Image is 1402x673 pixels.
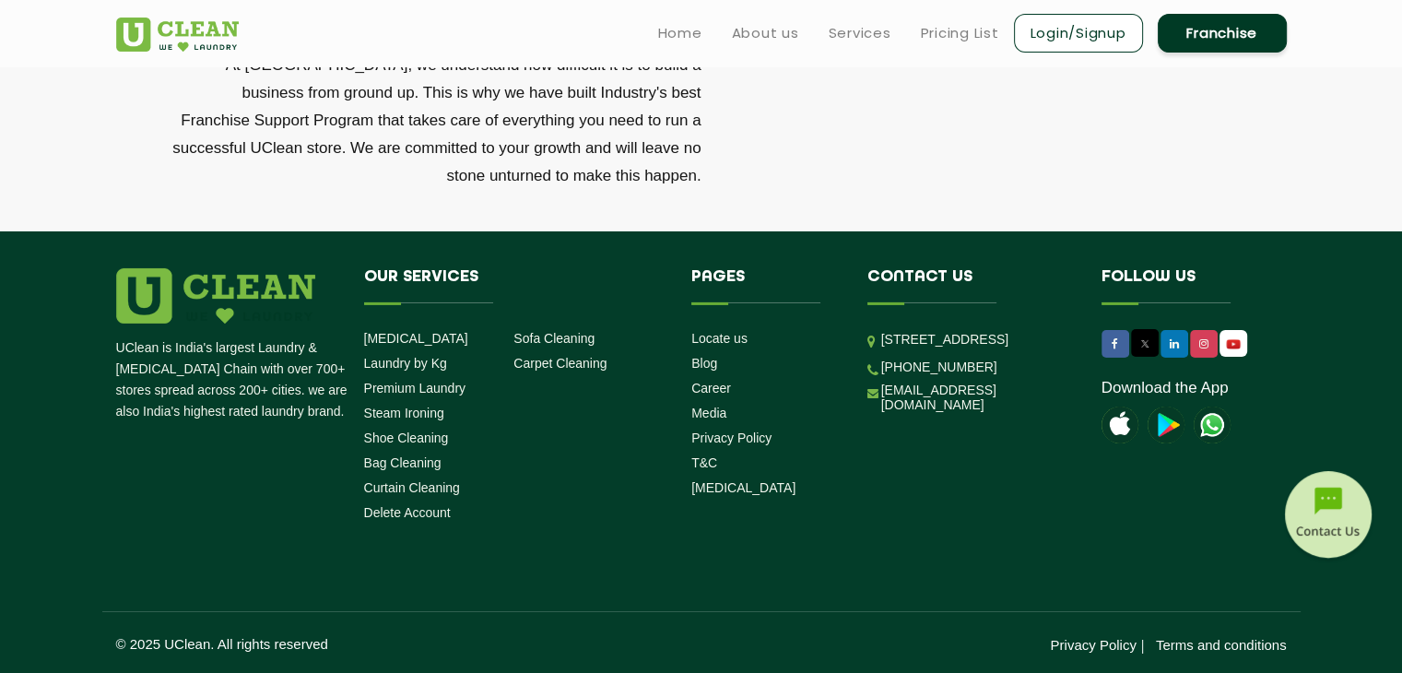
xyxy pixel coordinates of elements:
[1050,637,1136,653] a: Privacy Policy
[116,337,350,422] p: UClean is India's largest Laundry & [MEDICAL_DATA] Chain with over 700+ stores spread across 200+...
[364,356,447,371] a: Laundry by Kg
[1102,379,1229,397] a: Download the App
[691,356,717,371] a: Blog
[921,22,999,44] a: Pricing List
[364,268,665,303] h4: Our Services
[691,331,748,346] a: Locate us
[1158,14,1287,53] a: Franchise
[364,480,460,495] a: Curtain Cleaning
[1282,471,1374,563] img: contact-btn
[691,406,726,420] a: Media
[732,22,799,44] a: About us
[1221,335,1245,354] img: UClean Laundry and Dry Cleaning
[364,406,444,420] a: Steam Ironing
[364,381,466,396] a: Premium Laundry
[364,505,451,520] a: Delete Account
[829,22,891,44] a: Services
[513,356,607,371] a: Carpet Cleaning
[364,331,468,346] a: [MEDICAL_DATA]
[1194,407,1231,443] img: UClean Laundry and Dry Cleaning
[1014,14,1143,53] a: Login/Signup
[691,268,840,303] h4: Pages
[116,18,239,52] img: UClean Laundry and Dry Cleaning
[1156,637,1287,653] a: Terms and conditions
[513,331,595,346] a: Sofa Cleaning
[1148,407,1184,443] img: playstoreicon.png
[658,22,702,44] a: Home
[691,431,772,445] a: Privacy Policy
[691,381,731,396] a: Career
[1102,268,1264,303] h4: Follow us
[881,383,1074,412] a: [EMAIL_ADDRESS][DOMAIN_NAME]
[691,480,795,495] a: [MEDICAL_DATA]
[364,455,442,470] a: Bag Cleaning
[881,329,1074,350] p: [STREET_ADDRESS]
[881,360,997,374] a: [PHONE_NUMBER]
[116,268,315,324] img: logo.png
[691,455,717,470] a: T&C
[116,636,701,652] p: © 2025 UClean. All rights reserved
[364,431,449,445] a: Shoe Cleaning
[867,268,1074,303] h4: Contact us
[171,52,701,190] p: At [GEOGRAPHIC_DATA], we understand how difficult it is to build a business from ground up. This ...
[1102,407,1138,443] img: apple-icon.png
